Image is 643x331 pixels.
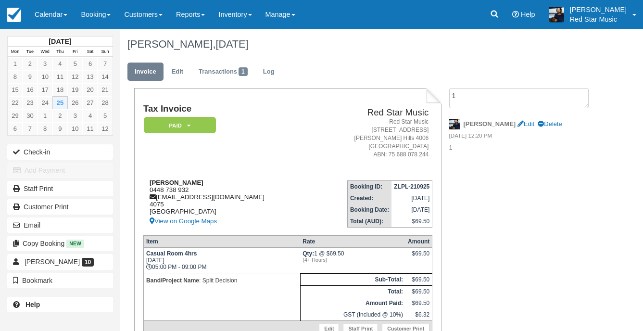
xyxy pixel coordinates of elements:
[7,254,113,269] a: [PERSON_NAME] 10
[52,83,67,96] a: 18
[191,63,255,81] a: Transactions1
[38,122,52,135] a: 8
[570,5,627,14] p: [PERSON_NAME]
[8,57,23,70] a: 1
[347,216,391,228] th: Total (AUD):
[7,297,113,312] a: Help
[391,204,432,216] td: [DATE]
[23,122,38,135] a: 7
[23,47,38,57] th: Tue
[52,57,67,70] a: 4
[143,179,313,227] div: 0448 738 932 [EMAIL_ADDRESS][DOMAIN_NAME] 4075 [GEOGRAPHIC_DATA]
[8,122,23,135] a: 6
[347,180,391,192] th: Booking ID:
[549,7,564,22] img: A1
[82,258,94,267] span: 10
[391,192,432,204] td: [DATE]
[7,217,113,233] button: Email
[52,122,67,135] a: 9
[23,70,38,83] a: 9
[83,109,98,122] a: 4
[38,57,52,70] a: 3
[239,67,248,76] span: 1
[38,109,52,122] a: 1
[143,247,300,273] td: [DATE] 05:00 PM - 09:00 PM
[66,240,84,248] span: New
[144,117,216,134] em: Paid
[98,57,113,70] a: 7
[7,181,113,196] a: Staff Print
[143,104,313,114] h1: Tax Invoice
[146,276,298,285] p: : Split Decision
[405,297,432,309] td: $69.50
[146,277,199,284] strong: Band/Project Name
[52,96,67,109] a: 25
[83,47,98,57] th: Sat
[517,120,534,127] a: Edit
[317,118,429,159] address: Red Star Music [STREET_ADDRESS] [PERSON_NAME] Hills 4006 [GEOGRAPHIC_DATA] ABN: 75 688 078 244
[391,216,432,228] td: $69.50
[150,179,203,186] strong: [PERSON_NAME]
[23,96,38,109] a: 23
[98,70,113,83] a: 14
[38,96,52,109] a: 24
[521,11,535,18] span: Help
[23,83,38,96] a: 16
[405,285,432,297] td: $69.50
[8,70,23,83] a: 8
[215,38,248,50] span: [DATE]
[68,47,83,57] th: Fri
[347,192,391,204] th: Created:
[143,116,213,134] a: Paid
[347,204,391,216] th: Booking Date:
[98,47,113,57] th: Sun
[303,257,403,263] em: (4+ Hours)
[394,183,429,190] strong: ZLPL-210925
[164,63,190,81] a: Edit
[98,109,113,122] a: 5
[449,143,595,153] p: 1
[7,163,113,178] button: Add Payment
[49,38,71,45] strong: [DATE]
[512,11,519,18] i: Help
[68,109,83,122] a: 3
[405,273,432,285] td: $69.50
[449,132,595,142] em: [DATE] 12:20 PM
[68,83,83,96] a: 19
[25,258,80,266] span: [PERSON_NAME]
[256,63,282,81] a: Log
[7,144,113,160] button: Check-in
[38,47,52,57] th: Wed
[300,273,405,285] th: Sub-Total:
[127,63,164,81] a: Invoice
[83,57,98,70] a: 6
[300,285,405,297] th: Total:
[23,109,38,122] a: 30
[68,70,83,83] a: 12
[52,70,67,83] a: 11
[143,235,300,247] th: Item
[150,215,313,227] a: View on Google Maps
[300,309,405,321] td: GST (Included @ 10%)
[98,96,113,109] a: 28
[7,236,113,251] button: Copy Booking New
[317,108,429,118] h2: Red Star Music
[300,297,405,309] th: Amount Paid:
[464,120,516,127] strong: [PERSON_NAME]
[303,250,314,257] strong: Qty
[38,70,52,83] a: 10
[68,57,83,70] a: 5
[570,14,627,24] p: Red Star Music
[68,122,83,135] a: 10
[8,83,23,96] a: 15
[146,250,197,257] strong: Casual Room 4hrs
[8,96,23,109] a: 22
[38,83,52,96] a: 17
[8,109,23,122] a: 29
[7,199,113,215] a: Customer Print
[8,47,23,57] th: Mon
[25,301,40,308] b: Help
[52,47,67,57] th: Thu
[83,96,98,109] a: 27
[83,70,98,83] a: 13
